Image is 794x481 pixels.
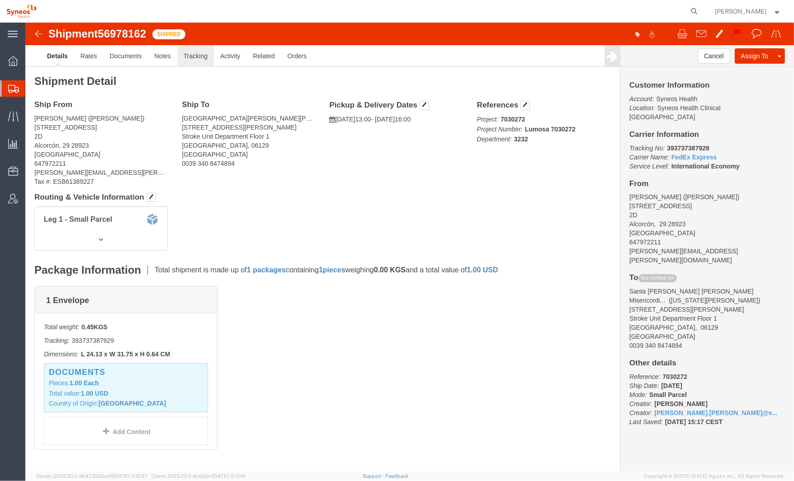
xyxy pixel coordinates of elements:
[25,23,794,472] iframe: FS Legacy Container
[151,473,245,479] span: Client: 2025.20.0-8c6e0cf
[36,473,147,479] span: Server: 2025.20.0-db47332bad5
[363,473,385,479] a: Support
[113,473,147,479] span: [DATE] 11:13:37
[6,5,37,18] img: logo
[213,473,245,479] span: [DATE] 12:11:14
[644,472,783,480] span: Copyright © [DATE]-[DATE] Agistix Inc., All Rights Reserved
[715,6,767,16] span: Raquel Ramirez Garcia
[715,6,782,17] button: [PERSON_NAME]
[385,473,408,479] a: Feedback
